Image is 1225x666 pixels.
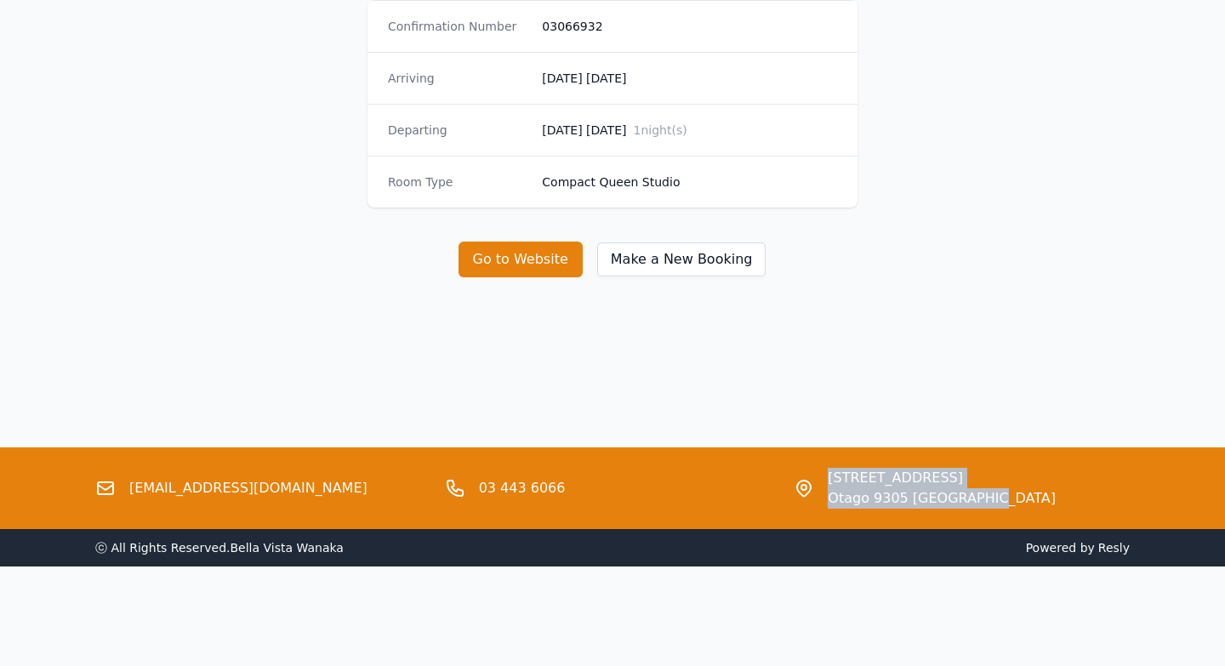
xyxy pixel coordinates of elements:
dt: Confirmation Number [388,18,528,35]
span: ⓒ All Rights Reserved. Bella Vista Wanaka [95,541,344,555]
span: 1 night(s) [633,123,687,137]
dd: 03066932 [542,18,837,35]
dd: Compact Queen Studio [542,174,837,191]
button: Go to Website [459,242,583,277]
dt: Room Type [388,174,528,191]
a: [EMAIL_ADDRESS][DOMAIN_NAME] [129,478,367,498]
span: Powered by [619,539,1130,556]
span: Otago 9305 [GEOGRAPHIC_DATA] [828,488,1056,509]
span: [STREET_ADDRESS] [828,468,1056,488]
a: Resly [1098,541,1130,555]
dd: [DATE] [DATE] [542,70,837,87]
button: Make a New Booking [596,242,767,277]
dt: Arriving [388,70,528,87]
a: Go to Website [459,251,596,267]
dd: [DATE] [DATE] [542,122,837,139]
a: 03 443 6066 [479,478,566,498]
dt: Departing [388,122,528,139]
